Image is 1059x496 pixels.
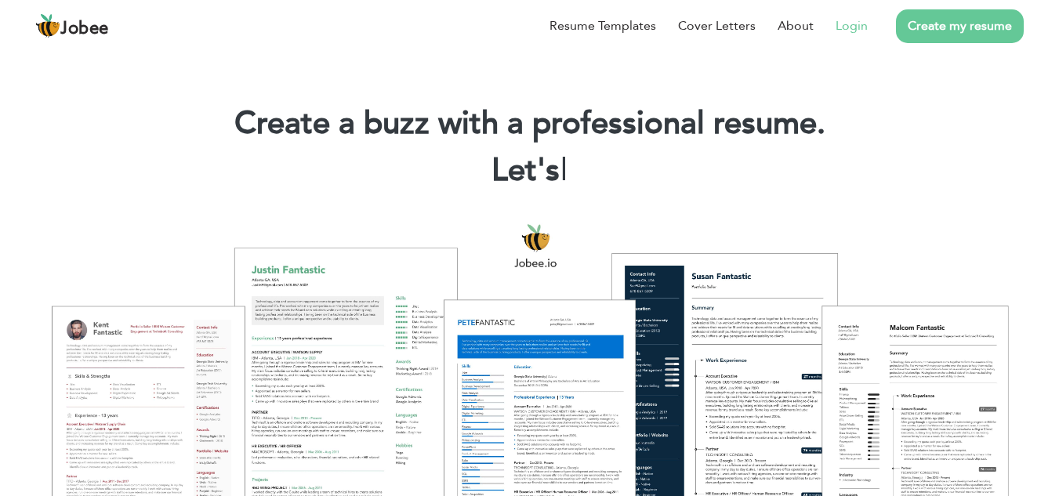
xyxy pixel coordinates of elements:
h1: Create a buzz with a professional resume. [24,103,1035,144]
a: Cover Letters [678,16,756,35]
a: Resume Templates [549,16,656,35]
a: Create my resume [896,9,1024,43]
span: | [560,149,568,192]
span: Jobee [60,20,109,38]
a: Jobee [35,13,109,38]
a: About [778,16,814,35]
img: jobee.io [35,13,60,38]
a: Login [836,16,868,35]
h2: Let's [24,150,1035,191]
